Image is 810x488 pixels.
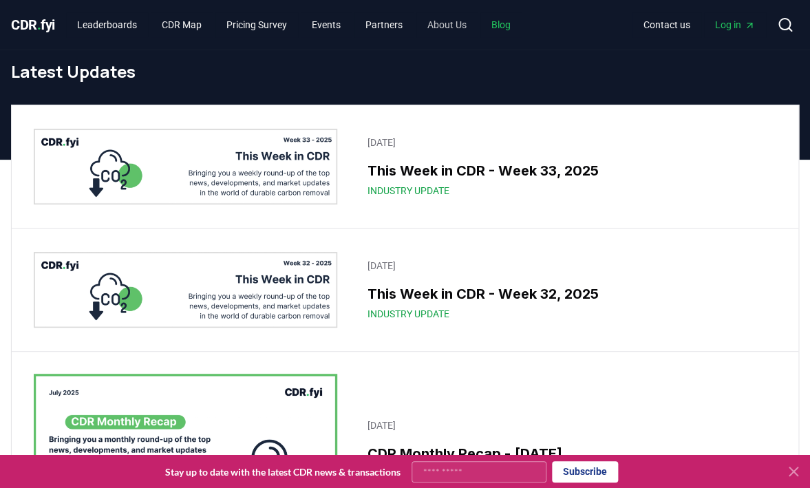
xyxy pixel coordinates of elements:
[704,12,766,37] a: Log in
[34,129,337,204] img: This Week in CDR - Week 33, 2025 blog post image
[215,12,298,37] a: Pricing Survey
[367,443,768,464] h3: CDR Monthly Recap - [DATE]
[11,61,799,83] h1: Latest Updates
[367,307,449,321] span: Industry Update
[367,160,768,181] h3: This Week in CDR - Week 33, 2025
[34,252,337,328] img: This Week in CDR - Week 32, 2025 blog post image
[359,127,776,206] a: [DATE]This Week in CDR - Week 33, 2025Industry Update
[367,184,449,198] span: Industry Update
[367,284,768,304] h3: This Week in CDR - Week 32, 2025
[367,418,768,432] p: [DATE]
[66,12,522,37] nav: Main
[359,251,776,329] a: [DATE]This Week in CDR - Week 32, 2025Industry Update
[301,12,352,37] a: Events
[151,12,213,37] a: CDR Map
[354,12,414,37] a: Partners
[11,17,55,33] span: CDR fyi
[367,136,768,149] p: [DATE]
[37,17,41,33] span: .
[416,12,478,37] a: About Us
[632,12,701,37] a: Contact us
[66,12,148,37] a: Leaderboards
[367,259,768,273] p: [DATE]
[480,12,522,37] a: Blog
[11,15,55,34] a: CDR.fyi
[632,12,766,37] nav: Main
[715,18,755,32] span: Log in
